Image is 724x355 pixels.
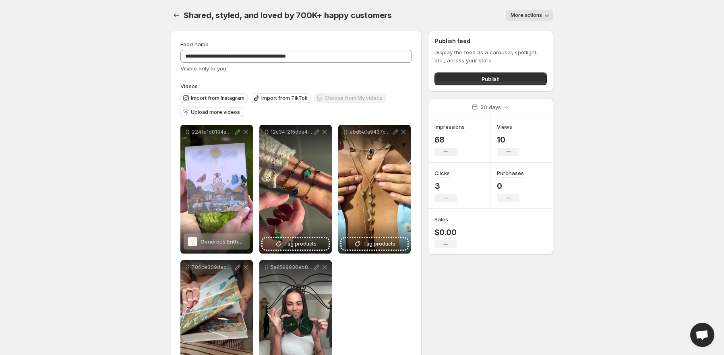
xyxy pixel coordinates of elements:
button: Upload more videos [180,107,243,117]
div: 224fe1d8134a44ecafa941a93bae645bGenerous Enthusiasm - White Enamel Leo Card NecklaceGenerous Enth... [180,125,253,254]
span: Upload more videos [191,109,240,116]
button: More actions [506,10,553,21]
p: 3 [434,181,457,191]
h3: Impressions [434,123,465,131]
p: 30 days [480,103,501,111]
p: Display the feed as a carousel, spotlight, etc., across your store. [434,48,547,64]
button: Import from TikTok [251,93,311,103]
span: Tag products [284,240,316,248]
h3: Sales [434,215,448,223]
h2: Publish feed [434,37,547,45]
span: Import from Instagram [191,95,244,101]
button: Publish [434,72,547,85]
div: ebd5efa9437c46ba966daa7f7d7ccfd3Tag products [338,125,411,254]
button: Import from Instagram [180,93,248,103]
p: 786ce309dece4376925ea124a980a89a [192,264,234,270]
button: Tag products [341,238,408,250]
span: Tag products [363,240,395,248]
span: Shared, styled, and loved by 700K+ happy customers [184,10,392,20]
span: More actions [511,12,542,19]
p: 224fe1d8134a44ecafa941a93bae645b [192,129,234,135]
button: Settings [171,10,182,21]
p: $0.00 [434,227,457,237]
p: 68 [434,135,465,144]
p: 12c34f215dda4516841507fc9492dd2e [271,129,312,135]
p: ebd5efa9437c46ba966daa7f7d7ccfd3 [350,129,391,135]
img: Generous Enthusiasm - White Enamel Leo Card Necklace [188,237,197,246]
span: Videos [180,83,198,89]
h3: Purchases [497,169,524,177]
h3: Views [497,123,512,131]
div: Open chat [690,323,714,347]
span: Generous Enthusiasm - White Enamel [PERSON_NAME] Card Necklace [201,238,377,245]
button: Tag products [263,238,329,250]
span: Visible only to you. [180,65,228,72]
p: 5a9599930eb84b6895edb9ce5b2f67f2 [271,264,312,270]
span: Feed name [180,41,209,47]
h3: Clicks [434,169,450,177]
p: 10 [497,135,519,144]
span: Import from TikTok [261,95,308,101]
div: 12c34f215dda4516841507fc9492dd2eTag products [259,125,332,254]
p: 0 [497,181,524,191]
span: Publish [482,75,500,83]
